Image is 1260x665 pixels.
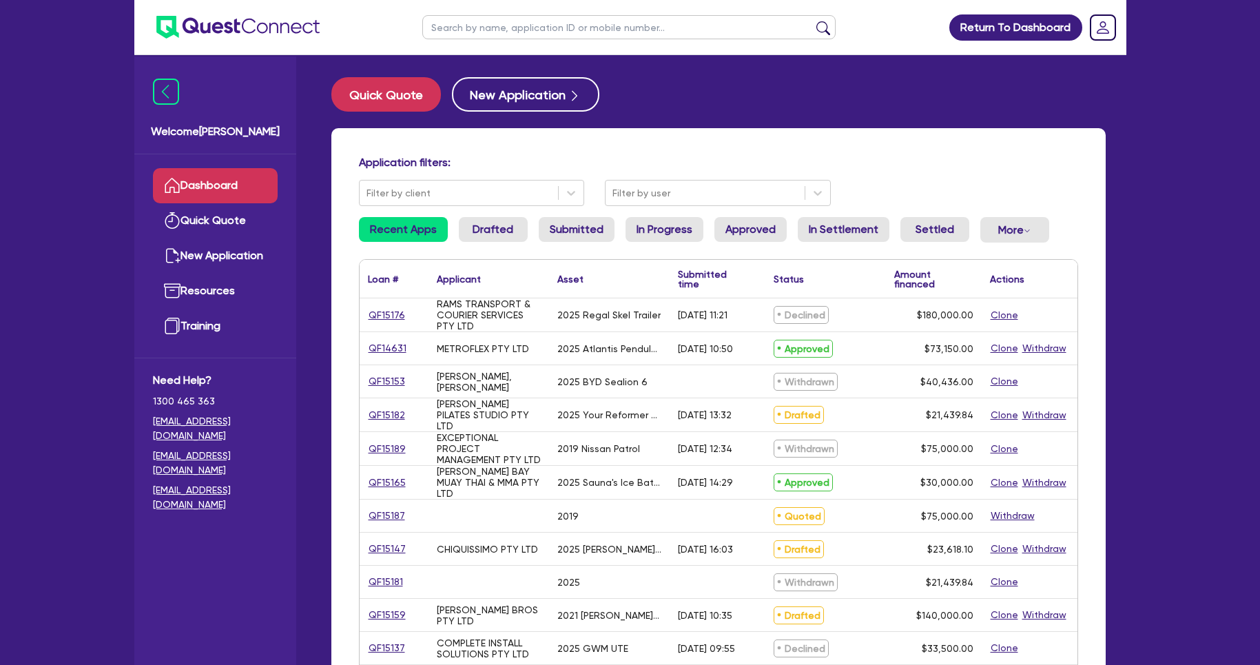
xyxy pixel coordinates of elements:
[678,409,732,420] div: [DATE] 13:32
[153,449,278,478] a: [EMAIL_ADDRESS][DOMAIN_NAME]
[359,217,448,242] a: Recent Apps
[949,14,1082,41] a: Return To Dashboard
[798,217,889,242] a: In Settlement
[459,217,528,242] a: Drafted
[153,372,278,389] span: Need Help?
[437,637,541,659] div: COMPLETE INSTALL SOLUTIONS PTY LTD
[153,394,278,409] span: 1300 465 363
[774,406,824,424] span: Drafted
[164,318,180,334] img: training
[990,307,1019,323] button: Clone
[437,604,541,626] div: [PERSON_NAME] BROS PTY LTD
[917,309,973,320] span: $180,000.00
[156,16,320,39] img: quest-connect-logo-blue
[539,217,614,242] a: Submitted
[774,606,824,624] span: Drafted
[920,376,973,387] span: $40,436.00
[557,309,661,320] div: 2025 Regal Skel Trailer
[368,475,406,491] a: QF15165
[437,371,541,393] div: [PERSON_NAME], [PERSON_NAME]
[990,508,1035,524] button: Withdraw
[557,376,648,387] div: 2025 BYD Sealion 6
[678,443,732,454] div: [DATE] 12:34
[359,156,1078,169] h4: Application filters:
[678,343,733,354] div: [DATE] 10:50
[452,77,599,112] button: New Application
[437,466,541,499] div: [PERSON_NAME] BAY MUAY THAI & MMA PTY LTD
[678,269,745,289] div: Submitted time
[678,643,735,654] div: [DATE] 09:55
[1022,541,1067,557] button: Withdraw
[437,398,541,431] div: [PERSON_NAME] PILATES STUDIO PTY LTD
[774,373,838,391] span: Withdrawn
[927,544,973,555] span: $23,618.10
[678,544,733,555] div: [DATE] 16:03
[368,508,406,524] a: QF15187
[151,123,280,140] span: Welcome [PERSON_NAME]
[437,274,481,284] div: Applicant
[368,407,406,423] a: QF15182
[153,483,278,512] a: [EMAIL_ADDRESS][DOMAIN_NAME]
[437,298,541,331] div: RAMS TRANSPORT & COURIER SERVICES PTY LTD
[921,511,973,522] span: $75,000.00
[774,440,838,458] span: Withdrawn
[921,443,973,454] span: $75,000.00
[557,343,661,354] div: 2025 Atlantis Pendulum Squat (P/L)
[153,414,278,443] a: [EMAIL_ADDRESS][DOMAIN_NAME]
[331,77,441,112] button: Quick Quote
[925,343,973,354] span: $73,150.00
[990,407,1019,423] button: Clone
[368,441,406,457] a: QF15189
[164,283,180,299] img: resources
[678,477,733,488] div: [DATE] 14:29
[437,343,529,354] div: METROFLEX PTY LTD
[922,643,973,654] span: $33,500.00
[774,640,829,657] span: Declined
[990,274,1024,284] div: Actions
[368,340,407,356] a: QF14631
[774,473,833,491] span: Approved
[894,269,973,289] div: Amount financed
[980,217,1049,243] button: Dropdown toggle
[153,274,278,309] a: Resources
[368,574,404,590] a: QF15181
[1022,475,1067,491] button: Withdraw
[1022,607,1067,623] button: Withdraw
[557,511,579,522] div: 2019
[990,441,1019,457] button: Clone
[153,238,278,274] a: New Application
[774,306,829,324] span: Declined
[368,541,406,557] a: QF15147
[164,247,180,264] img: new-application
[557,643,628,654] div: 2025 GWM UTE
[368,640,406,656] a: QF15137
[774,274,804,284] div: Status
[368,374,406,389] a: QF15153
[990,541,1019,557] button: Clone
[557,610,661,621] div: 2021 [PERSON_NAME] Actors 2658
[437,432,541,465] div: EXCEPTIONAL PROJECT MANAGEMENT PTY LTD
[368,274,398,284] div: Loan #
[557,577,580,588] div: 2025
[331,77,452,112] a: Quick Quote
[422,15,836,39] input: Search by name, application ID or mobile number...
[557,443,640,454] div: 2019 Nissan Patrol
[774,507,825,525] span: Quoted
[368,607,406,623] a: QF15159
[557,274,583,284] div: Asset
[557,409,661,420] div: 2025 Your Reformer Envey
[990,607,1019,623] button: Clone
[368,307,406,323] a: QF15176
[164,212,180,229] img: quick-quote
[437,544,538,555] div: CHIQUISSIMO PTY LTD
[626,217,703,242] a: In Progress
[926,577,973,588] span: $21,439.84
[557,477,661,488] div: 2025 Sauna's Ice Baths TBA Sauna's Ice Baths
[153,168,278,203] a: Dashboard
[678,610,732,621] div: [DATE] 10:35
[926,409,973,420] span: $21,439.84
[1022,340,1067,356] button: Withdraw
[714,217,787,242] a: Approved
[774,573,838,591] span: Withdrawn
